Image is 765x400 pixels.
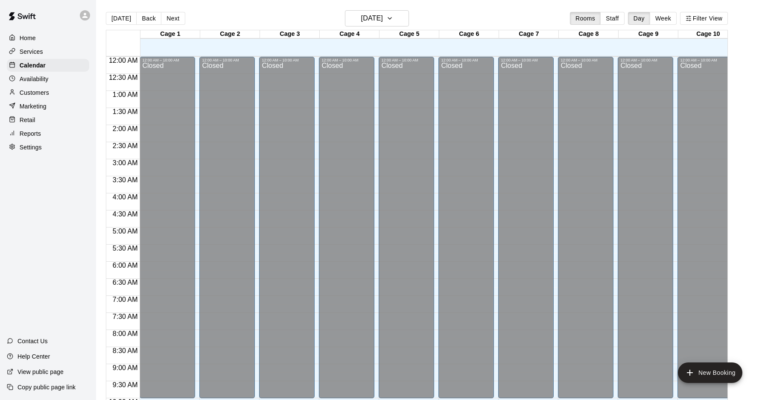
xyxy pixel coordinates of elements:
span: 9:00 AM [111,364,140,371]
div: 12:00 AM – 10:00 AM [441,58,491,62]
span: 8:00 AM [111,330,140,337]
div: Cage 4 [320,30,380,38]
div: Cage 2 [200,30,260,38]
p: Services [20,47,43,56]
span: 7:00 AM [111,296,140,303]
span: 2:30 AM [111,142,140,149]
div: Cage 6 [439,30,499,38]
a: Services [7,45,89,58]
div: 12:00 AM – 10:00 AM: Closed [319,57,374,398]
span: 1:00 AM [111,91,140,98]
a: Customers [7,86,89,99]
div: 12:00 AM – 10:00 AM: Closed [677,57,733,398]
button: Rooms [570,12,601,25]
div: 12:00 AM – 10:00 AM [381,58,432,62]
p: Marketing [20,102,47,111]
span: 8:30 AM [111,347,140,354]
div: Cage 10 [678,30,738,38]
p: Settings [20,143,42,152]
div: 12:00 AM – 10:00 AM [262,58,312,62]
button: Staff [600,12,625,25]
a: Availability [7,73,89,85]
div: 12:00 AM – 10:00 AM [202,58,252,62]
div: Cage 7 [499,30,559,38]
button: [DATE] [106,12,137,25]
div: 12:00 AM – 10:00 AM: Closed [199,57,255,398]
p: Customers [20,88,49,97]
div: 12:00 AM – 10:00 AM [321,58,372,62]
span: 5:30 AM [111,245,140,252]
h6: [DATE] [361,12,383,24]
div: 12:00 AM – 10:00 AM [680,58,730,62]
button: add [678,362,742,383]
span: 2:00 AM [111,125,140,132]
p: Reports [20,129,41,138]
div: 12:00 AM – 10:00 AM: Closed [379,57,434,398]
p: Calendar [20,61,46,70]
span: 4:30 AM [111,210,140,218]
p: Contact Us [18,337,48,345]
a: Reports [7,127,89,140]
div: Cage 5 [380,30,439,38]
button: Day [628,12,650,25]
a: Home [7,32,89,44]
a: Calendar [7,59,89,72]
div: Cage 1 [140,30,200,38]
button: [DATE] [345,10,409,26]
span: 6:30 AM [111,279,140,286]
span: 3:30 AM [111,176,140,184]
button: Filter View [680,12,728,25]
div: 12:00 AM – 10:00 AM: Closed [498,57,554,398]
div: 12:00 AM – 10:00 AM [620,58,671,62]
span: 12:30 AM [107,74,140,81]
div: Cage 9 [619,30,678,38]
div: 12:00 AM – 10:00 AM: Closed [558,57,613,398]
p: View public page [18,368,64,376]
div: 12:00 AM – 10:00 AM [142,58,193,62]
span: 5:00 AM [111,228,140,235]
div: 12:00 AM – 10:00 AM: Closed [259,57,315,398]
button: Week [650,12,677,25]
div: 12:00 AM – 10:00 AM: Closed [438,57,494,398]
span: 6:00 AM [111,262,140,269]
p: Help Center [18,352,50,361]
span: 12:00 AM [107,57,140,64]
p: Home [20,34,36,42]
div: 12:00 AM – 10:00 AM: Closed [140,57,195,398]
p: Copy public page link [18,383,76,391]
div: Cage 8 [559,30,619,38]
div: 12:00 AM – 10:00 AM [501,58,551,62]
span: 4:00 AM [111,193,140,201]
span: 3:00 AM [111,159,140,166]
a: Settings [7,141,89,154]
div: Cage 3 [260,30,320,38]
p: Availability [20,75,49,83]
button: Back [136,12,161,25]
span: 1:30 AM [111,108,140,115]
div: 12:00 AM – 10:00 AM [561,58,611,62]
span: 9:30 AM [111,381,140,388]
div: 12:00 AM – 10:00 AM: Closed [618,57,673,398]
button: Next [161,12,185,25]
a: Retail [7,114,89,126]
span: 7:30 AM [111,313,140,320]
p: Retail [20,116,35,124]
a: Marketing [7,100,89,113]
